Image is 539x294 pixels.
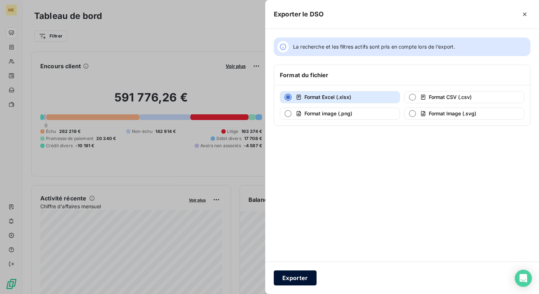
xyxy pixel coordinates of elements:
[304,110,352,116] span: Format image (.png)
[293,43,455,50] span: La recherche et les filtres actifs sont pris en compte lors de l’export.
[429,110,476,116] span: Format Image (.svg)
[429,94,472,100] span: Format CSV (.csv)
[515,270,532,287] div: Open Intercom Messenger
[404,91,524,103] button: Format CSV (.csv)
[280,108,400,120] button: Format image (.png)
[274,270,317,285] button: Exporter
[304,94,351,100] span: Format Excel (.xlsx)
[404,108,524,120] button: Format Image (.svg)
[280,91,400,103] button: Format Excel (.xlsx)
[274,9,324,19] h5: Exporter le DSO
[280,71,329,79] h6: Format du fichier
